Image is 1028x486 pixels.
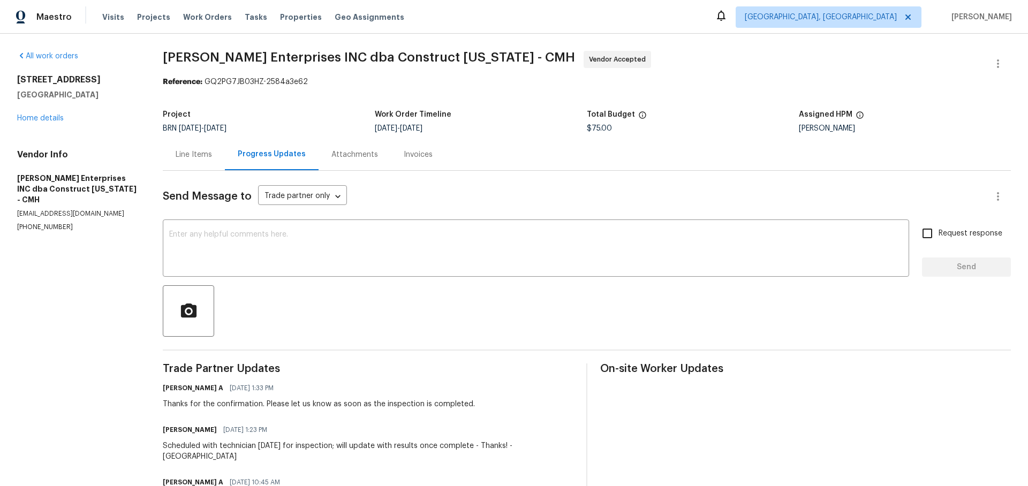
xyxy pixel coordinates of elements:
span: BRN [163,125,226,132]
span: Projects [137,12,170,22]
span: [GEOGRAPHIC_DATA], [GEOGRAPHIC_DATA] [745,12,897,22]
h6: [PERSON_NAME] A [163,383,223,393]
span: Request response [939,228,1002,239]
span: [PERSON_NAME] Enterprises INC dba Construct [US_STATE] - CMH [163,51,575,64]
div: GQ2PG7JB03HZ-2584a3e62 [163,77,1011,87]
span: [DATE] [179,125,201,132]
span: - [179,125,226,132]
span: [PERSON_NAME] [947,12,1012,22]
div: [PERSON_NAME] [799,125,1011,132]
h4: Vendor Info [17,149,137,160]
p: [EMAIL_ADDRESS][DOMAIN_NAME] [17,209,137,218]
h5: [GEOGRAPHIC_DATA] [17,89,137,100]
span: Work Orders [183,12,232,22]
span: Vendor Accepted [589,54,650,65]
b: Reference: [163,78,202,86]
span: Visits [102,12,124,22]
span: Tasks [245,13,267,21]
span: - [375,125,422,132]
div: Trade partner only [258,188,347,206]
span: [DATE] [400,125,422,132]
div: Progress Updates [238,149,306,160]
span: Maestro [36,12,72,22]
div: Attachments [331,149,378,160]
span: [DATE] [375,125,397,132]
h5: [PERSON_NAME] Enterprises INC dba Construct [US_STATE] - CMH [17,173,137,205]
h6: [PERSON_NAME] [163,424,217,435]
span: Properties [280,12,322,22]
div: Line Items [176,149,212,160]
span: The total cost of line items that have been proposed by Opendoor. This sum includes line items th... [638,111,647,125]
div: Scheduled with technician [DATE] for inspection; will update with results once complete - Thanks!... [163,441,573,462]
span: Geo Assignments [335,12,404,22]
h5: Work Order Timeline [375,111,451,118]
div: Invoices [404,149,433,160]
span: Send Message to [163,191,252,202]
p: [PHONE_NUMBER] [17,223,137,232]
span: [DATE] 1:23 PM [223,424,267,435]
h2: [STREET_ADDRESS] [17,74,137,85]
a: Home details [17,115,64,122]
span: On-site Worker Updates [600,363,1011,374]
h5: Total Budget [587,111,635,118]
h5: Project [163,111,191,118]
span: Trade Partner Updates [163,363,573,374]
span: [DATE] 1:33 PM [230,383,274,393]
div: Thanks for the confirmation. Please let us know as soon as the inspection is completed. [163,399,475,409]
span: $75.00 [587,125,612,132]
span: [DATE] [204,125,226,132]
h5: Assigned HPM [799,111,852,118]
span: The hpm assigned to this work order. [856,111,864,125]
a: All work orders [17,52,78,60]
